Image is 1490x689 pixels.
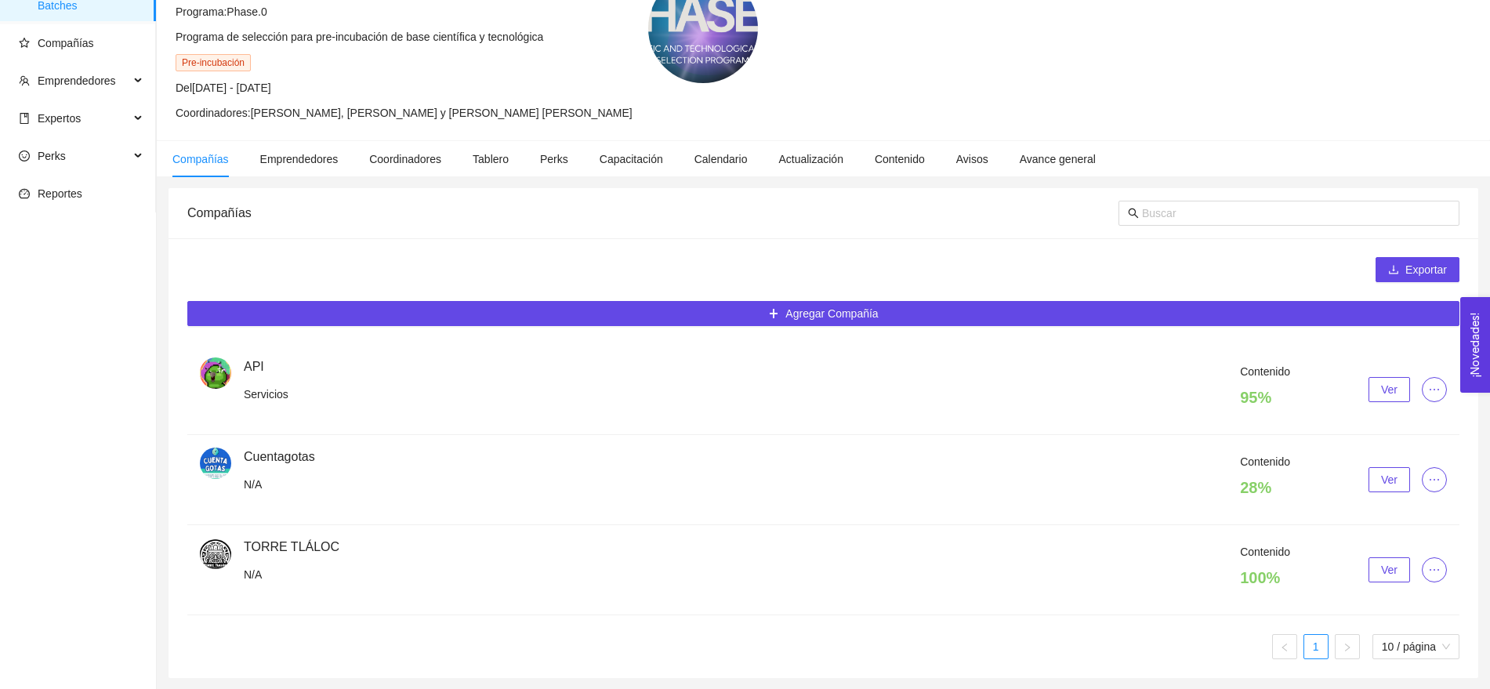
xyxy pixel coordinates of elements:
button: right [1335,634,1360,659]
span: Contenido [1240,455,1290,468]
button: left [1272,634,1297,659]
span: API [244,360,264,373]
img: 1750273148295-Captura%20de%20pantalla%202025-06-18%20a%20la(s)%2012.58.54%E2%80%AFp.m..png [200,448,231,479]
span: 10 / página [1382,635,1450,658]
h4: 100 % [1240,567,1290,589]
button: Ver [1369,467,1410,492]
span: ellipsis [1423,564,1446,576]
span: Avance general [1020,153,1096,165]
div: Compañías [187,190,1118,235]
span: Agregar Compañía [785,305,878,322]
span: book [19,113,30,124]
span: Contenido [1240,365,1290,378]
button: Ver [1369,557,1410,582]
span: download [1388,264,1399,277]
span: dashboard [19,188,30,199]
span: star [19,38,30,49]
button: Ver [1369,377,1410,402]
button: plusAgregar Compañía [187,301,1459,326]
span: Compañías [38,37,94,49]
span: Emprendedores [38,74,116,87]
span: search [1128,208,1139,219]
span: left [1280,643,1289,652]
span: Exportar [1405,261,1447,278]
button: ellipsis [1422,467,1447,492]
input: Buscar [1142,205,1450,222]
span: Coordinadores [369,153,441,165]
span: plus [768,308,779,321]
span: Contenido [875,153,925,165]
h4: 95 % [1240,386,1290,408]
span: Ver [1381,471,1398,488]
span: Capacitación [600,153,663,165]
span: ellipsis [1423,383,1446,396]
span: Pre-incubación [176,54,251,71]
span: Tablero [473,153,509,165]
span: Cuentagotas [244,450,315,463]
span: Ver [1381,381,1398,398]
span: Emprendedores [260,153,339,165]
span: Reportes [38,187,82,200]
span: ellipsis [1423,473,1446,486]
span: Expertos [38,112,81,125]
span: Actualización [778,153,843,165]
li: Página siguiente [1335,634,1360,659]
span: smile [19,150,30,161]
li: Página anterior [1272,634,1297,659]
li: 1 [1303,634,1329,659]
h4: 28 % [1240,477,1290,499]
button: Open Feedback Widget [1460,297,1490,393]
span: Programa: Phase.0 [176,5,267,18]
img: 1755042963692-InShot_20250806_184713741.png [200,538,231,569]
span: right [1343,643,1352,652]
span: TORRE TLÁLOC [244,540,339,553]
span: Programa de selección para pre-incubación de base científica y tecnológica [176,31,543,43]
span: team [19,75,30,86]
button: downloadExportar [1376,257,1459,282]
a: 1 [1304,635,1328,658]
button: ellipsis [1422,377,1447,402]
span: Del [DATE] - [DATE] [176,82,271,94]
div: tamaño de página [1372,634,1459,659]
img: 1751550511909-Loro%20fiestero.png [200,357,231,389]
span: Perks [38,150,66,162]
span: Ver [1381,561,1398,578]
span: Compañías [172,153,229,165]
span: Calendario [694,153,748,165]
span: Perks [540,153,568,165]
button: ellipsis [1422,557,1447,582]
span: Coordinadores: [PERSON_NAME], [PERSON_NAME] y [PERSON_NAME] [PERSON_NAME] [176,107,633,119]
span: Avisos [956,153,988,165]
span: Contenido [1240,546,1290,558]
